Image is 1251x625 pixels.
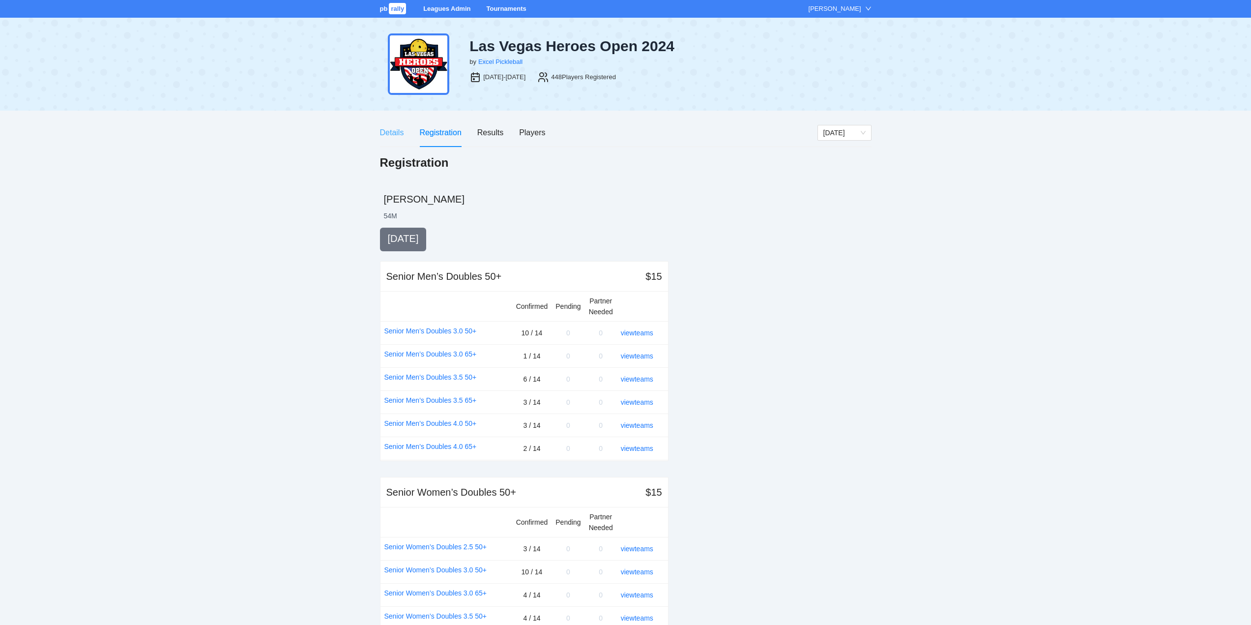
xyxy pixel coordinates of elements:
[566,375,570,383] span: 0
[551,72,616,82] div: 448 Players Registered
[599,329,603,337] span: 0
[621,329,653,337] a: view teams
[384,588,487,598] a: Senior Women’s Doubles 3.0 65+
[599,445,603,452] span: 0
[384,349,477,359] a: Senior Men’s Doubles 3.0 65+
[645,485,662,499] div: $15
[512,414,552,437] td: 3 / 14
[566,591,570,599] span: 0
[469,37,699,55] div: Las Vegas Heroes Open 2024
[380,5,408,12] a: pbrally
[566,614,570,622] span: 0
[386,269,502,283] div: Senior Men’s Doubles 50+
[384,395,477,406] a: Senior Men’s Doubles 3.5 65+
[380,155,449,171] h1: Registration
[823,125,866,140] span: Sunday
[621,445,653,452] a: view teams
[512,437,552,460] td: 2 / 14
[599,375,603,383] span: 0
[566,545,570,553] span: 0
[566,568,570,576] span: 0
[599,614,603,622] span: 0
[380,126,404,139] div: Details
[621,421,653,429] a: view teams
[599,398,603,406] span: 0
[386,485,516,499] div: Senior Women’s Doubles 50+
[380,5,388,12] span: pb
[384,418,477,429] a: Senior Men’s Doubles 4.0 50+
[384,326,477,336] a: Senior Men’s Doubles 3.0 50+
[566,421,570,429] span: 0
[516,517,548,528] div: Confirmed
[519,126,545,139] div: Players
[589,511,613,533] div: Partner Needed
[555,301,581,312] div: Pending
[512,537,552,560] td: 3 / 14
[621,398,653,406] a: view teams
[516,301,548,312] div: Confirmed
[486,5,526,12] a: Tournaments
[599,352,603,360] span: 0
[621,352,653,360] a: view teams
[384,211,397,221] li: 54 M
[384,192,872,206] h2: [PERSON_NAME]
[388,33,449,95] img: heroes-open.png
[423,5,470,12] a: Leagues Admin
[483,72,525,82] div: [DATE]-[DATE]
[566,329,570,337] span: 0
[384,541,487,552] a: Senior Women’s Doubles 2.5 50+
[865,5,872,12] span: down
[384,372,477,383] a: Senior Men’s Doubles 3.5 50+
[469,57,476,67] div: by
[566,445,570,452] span: 0
[645,269,662,283] div: $15
[384,565,487,575] a: Senior Women’s Doubles 3.0 50+
[384,441,477,452] a: Senior Men’s Doubles 4.0 65+
[389,3,406,14] span: rally
[512,583,552,606] td: 4 / 14
[477,126,503,139] div: Results
[566,398,570,406] span: 0
[478,58,523,65] a: Excel Pickleball
[621,545,653,553] a: view teams
[599,545,603,553] span: 0
[809,4,861,14] div: [PERSON_NAME]
[512,367,552,390] td: 6 / 14
[388,233,419,244] span: [DATE]
[599,568,603,576] span: 0
[512,560,552,583] td: 10 / 14
[599,421,603,429] span: 0
[621,375,653,383] a: view teams
[555,517,581,528] div: Pending
[566,352,570,360] span: 0
[621,591,653,599] a: view teams
[419,126,461,139] div: Registration
[621,568,653,576] a: view teams
[589,296,613,317] div: Partner Needed
[512,390,552,414] td: 3 / 14
[621,614,653,622] a: view teams
[599,591,603,599] span: 0
[384,611,487,622] a: Senior Women’s Doubles 3.5 50+
[512,344,552,367] td: 1 / 14
[512,321,552,344] td: 10 / 14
